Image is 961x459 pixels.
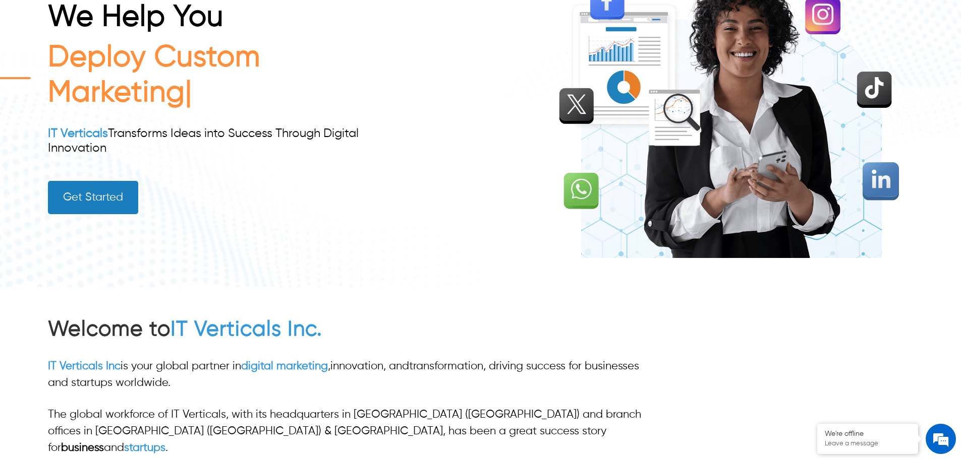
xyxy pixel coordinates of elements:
[165,5,190,29] div: Minimize live chat window
[61,442,104,453] strong: business
[48,126,394,156] div: Transforms Ideas into Success Through Digital Innovation
[48,407,653,456] p: The global workforce of IT Verticals, with its headquarters in [GEOGRAPHIC_DATA] ([GEOGRAPHIC_DAT...
[5,275,192,310] textarea: Type your message and click 'Submit'
[48,358,653,391] p: is your global partner in , , and , driving success for businesses and startups worldwide.
[52,56,169,70] div: Leave a message
[171,319,322,340] a: IT Verticals Inc.
[21,127,176,229] span: We are offline. Please leave us a message.
[79,264,128,271] em: Driven by SalesIQ
[124,442,165,453] a: startups
[48,127,108,140] a: IT Verticals
[825,430,911,438] div: We're offline
[17,60,42,66] img: logo_Zg8I0qSkbAqR2WFHt3p6CTuqpyXMFPubPcD2OT02zFN43Cy9FUNNG3NEPhM_Q1qe_.png
[70,265,77,271] img: salesiqlogo_leal7QplfZFryJ6FIlVepeu7OftD7mt8q6exU6-34PB8prfIgodN67KcxXM9Y7JQ_.png
[409,361,483,372] span: transformation
[241,361,328,372] a: digital marketing
[48,181,138,214] a: Get Started
[48,43,260,108] span: Deploy Custom Marketing
[330,361,383,372] span: innovation
[148,310,183,324] em: Submit
[48,316,653,344] h2: Welcome to
[48,361,121,372] a: IT Verticals Inc
[825,440,911,448] p: Leave a message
